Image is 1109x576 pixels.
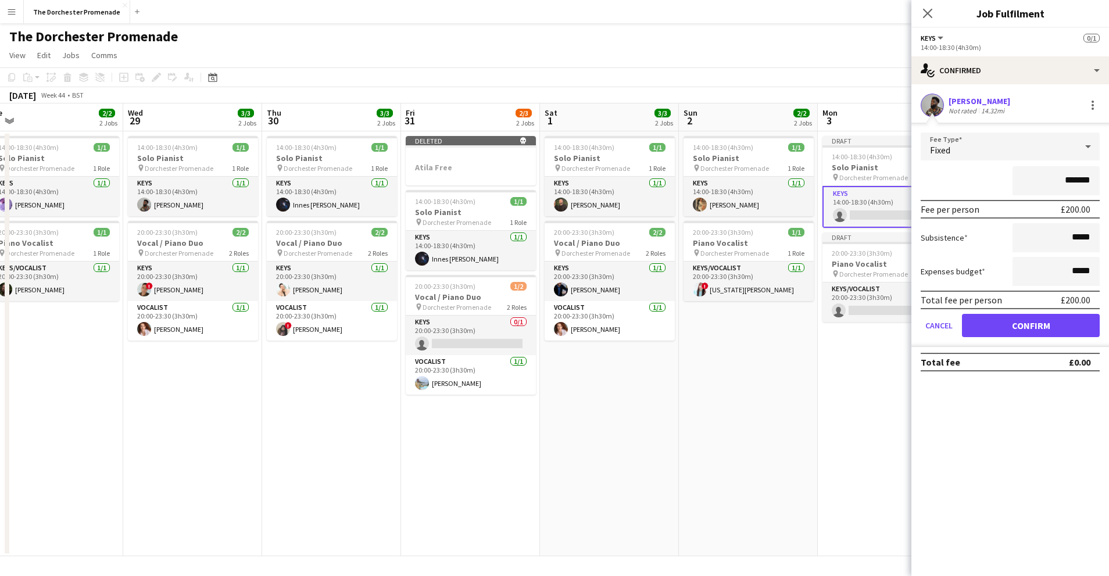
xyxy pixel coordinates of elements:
app-card-role: Keys1/120:00-23:30 (3h30m)![PERSON_NAME] [128,262,258,301]
span: ! [285,322,292,329]
div: 2 Jobs [377,119,395,127]
span: Dorchester Promenade [561,249,630,257]
div: 2 Jobs [655,119,673,127]
span: Mon [822,108,838,118]
h1: The Dorchester Promenade [9,28,178,45]
div: [DATE] [9,90,36,101]
span: Dorchester Promenade [145,249,213,257]
h3: Atila Free [406,162,536,173]
app-card-role: Vocalist1/120:00-23:30 (3h30m)[PERSON_NAME] [545,301,675,341]
app-card-role: Keys1/120:00-23:30 (3h30m)[PERSON_NAME] [267,262,397,301]
span: 1/1 [649,143,666,152]
div: Draft [822,232,953,242]
button: Keys [921,34,945,42]
span: Comms [91,50,117,60]
app-job-card: Draft20:00-23:30 (3h30m)0/1Piano Vocalist Dorchester Promenade1 RoleKeys/Vocalist0/120:00-23:30 (... [822,232,953,322]
span: Fixed [930,144,950,156]
h3: Solo Pianist [684,153,814,163]
label: Subsistence [921,232,968,243]
app-job-card: 20:00-23:30 (3h30m)2/2Vocal / Piano Duo Dorchester Promenade2 RolesKeys1/120:00-23:30 (3h30m)[PER... [545,221,675,341]
span: 2/2 [649,228,666,237]
app-job-card: 20:00-23:30 (3h30m)2/2Vocal / Piano Duo Dorchester Promenade2 RolesKeys1/120:00-23:30 (3h30m)[PER... [267,221,397,341]
app-job-card: 14:00-18:30 (4h30m)1/1Solo Pianist Dorchester Promenade1 RoleKeys1/114:00-18:30 (4h30m)[PERSON_NAME] [128,136,258,216]
app-job-card: 14:00-18:30 (4h30m)1/1Solo Pianist Dorchester Promenade1 RoleKeys1/114:00-18:30 (4h30m)Innes [PER... [267,136,397,216]
span: Dorchester Promenade [6,249,74,257]
span: 1/1 [510,197,527,206]
app-card-role: Vocalist1/120:00-23:30 (3h30m)![PERSON_NAME] [267,301,397,341]
span: 20:00-23:30 (3h30m) [276,228,337,237]
span: 3/3 [238,109,254,117]
span: Edit [37,50,51,60]
span: 2 [682,114,697,127]
span: 2 Roles [368,249,388,257]
span: 1 Role [788,249,804,257]
label: Expenses budget [921,266,985,277]
h3: Solo Pianist [128,153,258,163]
span: 14:00-18:30 (4h30m) [137,143,198,152]
span: Fri [406,108,415,118]
div: £0.00 [1069,356,1090,368]
span: Keys [921,34,936,42]
app-job-card: Deleted Atila Free [406,136,536,185]
span: 2/2 [232,228,249,237]
app-card-role: Keys1/114:00-18:30 (4h30m)[PERSON_NAME] [684,177,814,216]
span: 14:00-18:30 (4h30m) [832,152,892,161]
app-card-role: Keys1/120:00-23:30 (3h30m)[PERSON_NAME] [545,262,675,301]
span: 20:00-23:30 (3h30m) [693,228,753,237]
span: Wed [128,108,143,118]
h3: Job Fulfilment [911,6,1109,21]
span: Thu [267,108,281,118]
app-card-role: Vocalist1/120:00-23:30 (3h30m)[PERSON_NAME] [128,301,258,341]
app-card-role: Keys1/114:00-18:30 (4h30m)[PERSON_NAME] [128,177,258,216]
span: Dorchester Promenade [423,303,491,312]
div: BST [72,91,84,99]
span: 2/2 [371,228,388,237]
span: Jobs [62,50,80,60]
div: [PERSON_NAME] [949,96,1010,106]
span: Dorchester Promenade [6,164,74,173]
button: The Dorchester Promenade [24,1,130,23]
div: £200.00 [1061,203,1090,215]
span: 2 Roles [229,249,249,257]
app-job-card: 14:00-18:30 (4h30m)1/1Solo Pianist Dorchester Promenade1 RoleKeys1/114:00-18:30 (4h30m)[PERSON_NAME] [684,136,814,216]
span: Sun [684,108,697,118]
div: Confirmed [911,56,1109,84]
button: Confirm [962,314,1100,337]
div: Deleted [406,136,536,145]
span: 1 Role [649,164,666,173]
app-job-card: 14:00-18:30 (4h30m)1/1Solo Pianist Dorchester Promenade1 RoleKeys1/114:00-18:30 (4h30m)[PERSON_NAME] [545,136,675,216]
app-job-card: 14:00-18:30 (4h30m)1/1Solo Pianist Dorchester Promenade1 RoleKeys1/114:00-18:30 (4h30m)Innes [PER... [406,190,536,270]
span: 2/3 [516,109,532,117]
span: 2 Roles [646,249,666,257]
a: Edit [33,48,55,63]
span: View [9,50,26,60]
app-job-card: 20:00-23:30 (3h30m)2/2Vocal / Piano Duo Dorchester Promenade2 RolesKeys1/120:00-23:30 (3h30m)![PE... [128,221,258,341]
span: 14:00-18:30 (4h30m) [554,143,614,152]
span: Dorchester Promenade [423,218,491,227]
span: 1 Role [371,164,388,173]
h3: Vocal / Piano Duo [267,238,397,248]
app-card-role: Keys0/114:00-18:30 (4h30m) [822,186,953,228]
span: 14:00-18:30 (4h30m) [415,197,475,206]
span: ! [702,282,709,289]
span: 20:00-23:30 (3h30m) [415,282,475,291]
span: 20:00-23:30 (3h30m) [554,228,614,237]
span: 2/2 [793,109,810,117]
h3: Solo Pianist [822,162,953,173]
span: 1/1 [788,228,804,237]
a: View [5,48,30,63]
a: Jobs [58,48,84,63]
div: 2 Jobs [794,119,812,127]
h3: Solo Pianist [406,207,536,217]
app-card-role: Keys1/114:00-18:30 (4h30m)Innes [PERSON_NAME] [267,177,397,216]
h3: Solo Pianist [545,153,675,163]
app-job-card: Draft14:00-18:30 (4h30m)0/1Solo Pianist Dorchester Promenade1 RoleKeys0/114:00-18:30 (4h30m) [822,136,953,228]
span: 1 Role [788,164,804,173]
span: 3/3 [654,109,671,117]
span: Dorchester Promenade [145,164,213,173]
